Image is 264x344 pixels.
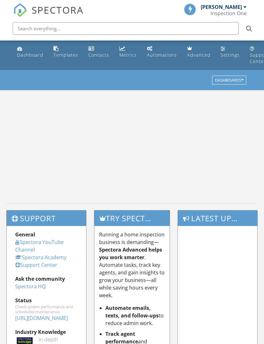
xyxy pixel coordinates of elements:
h3: Support [7,210,86,226]
div: Advanced [187,52,211,58]
div: Industry Knowledge [15,328,78,336]
a: Contacts [86,43,112,61]
div: Automations [147,52,177,58]
div: Templates [53,52,78,58]
h3: Try spectora advanced [DATE] [94,210,170,226]
div: Check system performance and scheduled maintenance. [15,304,78,314]
strong: Automate emails, texts, and follow-ups [105,304,159,319]
div: Metrics [119,52,137,58]
h3: Latest Updates [178,210,257,226]
button: Dashboards [212,76,246,85]
div: [PERSON_NAME] [201,4,242,10]
a: Spectora Academy [15,254,66,261]
a: Metrics [117,43,139,61]
a: Automations (Basic) [144,43,179,61]
strong: General [15,231,35,238]
div: Dashboards [215,78,243,83]
img: The Best Home Inspection Software - Spectora [13,3,27,17]
a: SPECTORA [13,9,84,22]
div: Ask the community [15,275,78,283]
a: Spectora YouTube Channel [15,239,64,253]
a: Support Center [15,261,57,268]
div: Contacts [88,52,109,58]
div: Dashboard [17,52,43,58]
a: Dashboard [15,43,46,61]
a: Settings [218,43,242,61]
input: Search everything... [13,22,239,35]
strong: Spectora Advanced helps you work smarter [99,246,162,261]
a: Spectora HQ [15,283,46,290]
a: Advanced [185,43,213,61]
div: Inspection One [211,10,247,16]
a: [URL][DOMAIN_NAME] [15,315,68,322]
div: Status [15,297,78,304]
li: to reduce admin work. [105,304,165,327]
p: Running a home inspection business is demanding— . Automate tasks, track key agents, and gain ins... [99,231,165,299]
span: SPECTORA [32,3,84,16]
a: Templates [51,43,81,61]
div: Settings [221,52,240,58]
